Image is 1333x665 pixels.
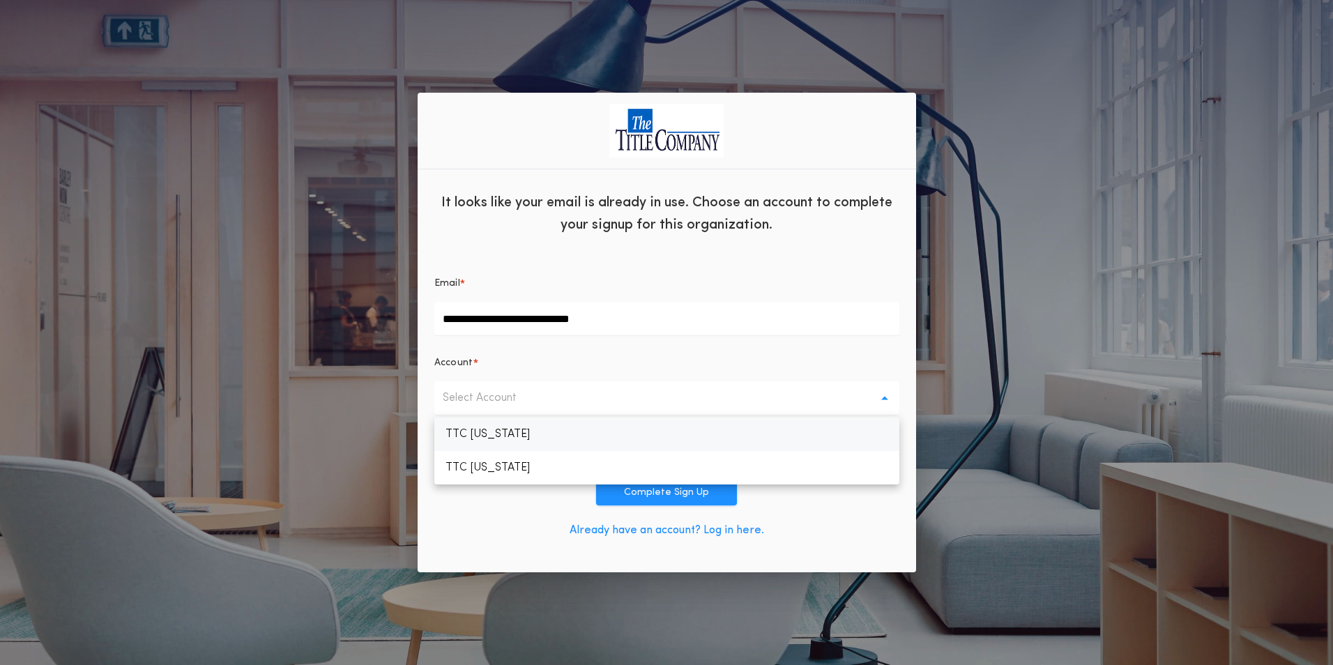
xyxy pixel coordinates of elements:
a: Already have an account? Log in here. [570,525,764,536]
img: logo [609,104,724,158]
p: TTC [US_STATE] [434,451,899,484]
p: Account [434,356,473,370]
p: TTC [US_STATE] [434,418,899,451]
div: It looks like your email is already in use. Choose an account to complete your signup for this or... [418,181,916,243]
p: Email [434,277,461,291]
button: Select Account [434,381,899,415]
p: Select Account [443,390,539,406]
button: Complete Sign Up [596,480,737,505]
ul: Select Account [434,418,899,484]
input: Email* [434,302,899,335]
